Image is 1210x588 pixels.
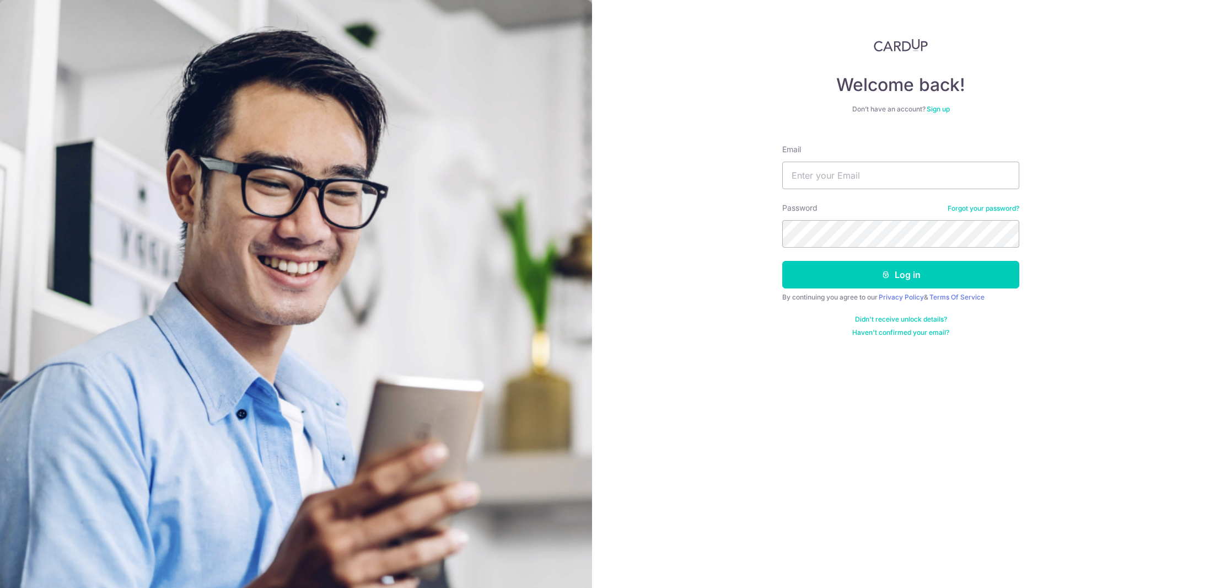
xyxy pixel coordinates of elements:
a: Terms Of Service [929,293,985,301]
button: Log in [782,261,1019,288]
div: Don’t have an account? [782,105,1019,114]
h4: Welcome back! [782,74,1019,96]
a: Privacy Policy [879,293,924,301]
label: Password [782,202,818,213]
label: Email [782,144,801,155]
a: Haven't confirmed your email? [852,328,949,337]
a: Didn't receive unlock details? [855,315,947,324]
img: CardUp Logo [874,39,928,52]
a: Forgot your password? [948,204,1019,213]
a: Sign up [927,105,950,113]
div: By continuing you agree to our & [782,293,1019,302]
input: Enter your Email [782,162,1019,189]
